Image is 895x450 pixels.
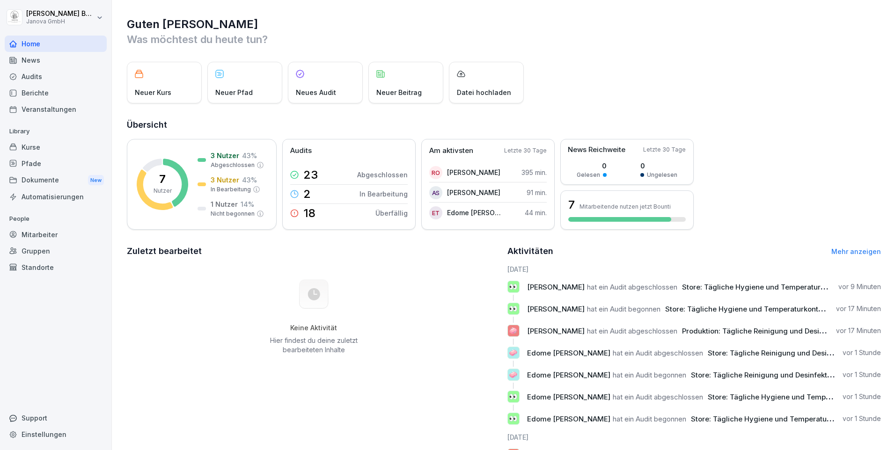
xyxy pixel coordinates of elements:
[708,348,890,357] span: Store: Tägliche Reinigung und Desinfektion der Filiale
[266,336,361,355] p: Hier findest du deine zuletzt bearbeiteten Inhalte
[613,348,703,357] span: hat ein Audit abgeschlossen
[5,139,107,155] a: Kurse
[568,145,625,155] p: News Reichweite
[577,161,607,171] p: 0
[5,172,107,189] div: Dokumente
[135,87,171,97] p: Neuer Kurs
[359,189,408,199] p: In Bearbeitung
[5,226,107,243] a: Mitarbeiter
[429,145,473,156] p: Am aktivsten
[5,68,107,85] a: Audits
[211,210,255,218] p: Nicht begonnen
[5,36,107,52] div: Home
[241,199,254,209] p: 14 %
[457,87,511,97] p: Datei hochladen
[836,326,881,335] p: vor 17 Minuten
[843,414,881,423] p: vor 1 Stunde
[5,85,107,101] a: Berichte
[525,208,547,218] p: 44 min.
[5,172,107,189] a: DokumenteNew
[587,327,677,335] span: hat ein Audit abgeschlossen
[296,87,336,97] p: Neues Audit
[127,245,501,258] h2: Zuletzt bearbeitet
[447,188,500,197] p: [PERSON_NAME]
[527,392,610,401] span: Edome [PERSON_NAME]
[357,170,408,180] p: Abgeschlossen
[509,368,518,381] p: 🧼
[429,206,442,219] div: ET
[843,348,881,357] p: vor 1 Stunde
[88,175,104,186] div: New
[26,10,95,18] p: [PERSON_NAME] Baradei
[568,197,575,213] h3: 7
[303,189,311,200] p: 2
[266,324,361,332] h5: Keine Aktivität
[836,304,881,313] p: vor 17 Minuten
[587,305,660,313] span: hat ein Audit begonnen
[831,247,881,255] a: Mehr anzeigen
[290,145,312,156] p: Audits
[376,87,422,97] p: Neuer Beitrag
[507,264,881,274] h6: [DATE]
[211,175,239,185] p: 3 Nutzer
[613,414,686,423] span: hat ein Audit begonnen
[5,155,107,172] a: Pfade
[527,414,610,423] span: Edome [PERSON_NAME]
[211,185,251,194] p: In Bearbeitung
[613,392,703,401] span: hat ein Audit abgeschlossen
[527,283,585,291] span: [PERSON_NAME]
[127,118,881,131] h2: Übersicht
[838,282,881,291] p: vor 9 Minuten
[211,199,238,209] p: 1 Nutzer
[5,124,107,139] p: Library
[527,188,547,197] p: 91 min.
[211,151,239,160] p: 3 Nutzer
[5,52,107,68] a: News
[159,174,166,185] p: 7
[647,171,677,179] p: Ungelesen
[691,370,873,379] span: Store: Tägliche Reinigung und Desinfektion der Filiale
[5,243,107,259] a: Gruppen
[509,390,518,403] p: 👀
[5,426,107,443] a: Einstellungen
[303,169,318,181] p: 23
[509,280,518,293] p: 👀
[504,146,547,155] p: Letzte 30 Tage
[521,167,547,177] p: 395 min.
[26,18,95,25] p: Janova GmbH
[242,151,257,160] p: 43 %
[211,161,255,169] p: Abgeschlossen
[154,187,172,195] p: Nutzer
[843,392,881,401] p: vor 1 Stunde
[527,370,610,379] span: Edome [PERSON_NAME]
[507,432,881,442] h6: [DATE]
[587,283,677,291] span: hat ein Audit abgeschlossen
[303,208,315,219] p: 18
[507,245,553,258] h2: Aktivitäten
[665,305,889,313] span: Store: Tägliche Hygiene und Temperaturkontrolle bis 12.00 Mittag
[5,189,107,205] a: Automatisierungen
[5,101,107,117] a: Veranstaltungen
[643,145,686,154] p: Letzte 30 Tage
[509,324,518,337] p: 🧼
[127,32,881,47] p: Was möchtest du heute tun?
[215,87,253,97] p: Neuer Pfad
[5,410,107,426] div: Support
[613,370,686,379] span: hat ein Audit begonnen
[640,161,677,171] p: 0
[429,186,442,199] div: AS
[577,171,600,179] p: Gelesen
[242,175,257,185] p: 43 %
[5,259,107,276] a: Standorte
[527,305,585,313] span: [PERSON_NAME]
